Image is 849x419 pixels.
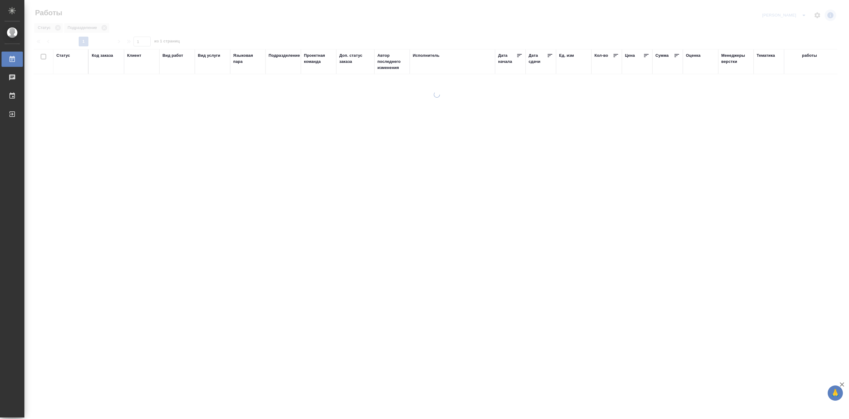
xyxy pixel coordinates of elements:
[686,52,701,59] div: Оценка
[830,387,840,399] span: 🙏
[721,52,751,65] div: Менеджеры верстки
[269,52,300,59] div: Подразделение
[198,52,220,59] div: Вид услуги
[757,52,775,59] div: Тематика
[162,52,183,59] div: Вид работ
[92,52,113,59] div: Код заказа
[339,52,371,65] div: Доп. статус заказа
[559,52,574,59] div: Ед. изм
[304,52,333,65] div: Проектная команда
[56,52,70,59] div: Статус
[655,52,669,59] div: Сумма
[529,52,547,65] div: Дата сдачи
[498,52,516,65] div: Дата начала
[127,52,141,59] div: Клиент
[413,52,440,59] div: Исполнитель
[594,52,608,59] div: Кол-во
[792,52,817,59] div: Тэги работы
[828,385,843,401] button: 🙏
[625,52,635,59] div: Цена
[233,52,262,65] div: Языковая пара
[377,52,407,71] div: Автор последнего изменения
